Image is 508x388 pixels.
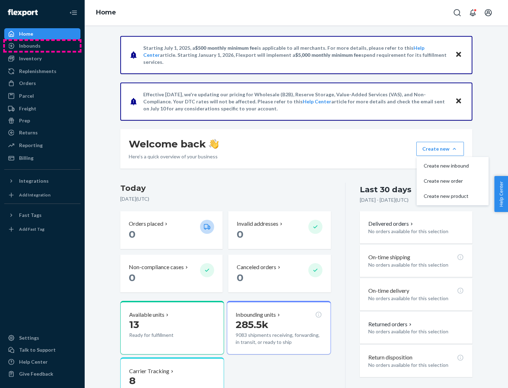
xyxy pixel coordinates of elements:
[4,332,80,344] a: Settings
[368,253,410,261] p: On-time shipping
[19,55,42,62] div: Inventory
[4,28,80,40] a: Home
[368,220,415,228] button: Delivered orders
[19,30,33,37] div: Home
[129,332,194,339] p: Ready for fulfillment
[19,92,34,99] div: Parcel
[129,375,135,387] span: 8
[19,68,56,75] div: Replenishments
[129,272,135,284] span: 0
[19,129,38,136] div: Returns
[19,42,41,49] div: Inbounds
[368,362,464,369] p: No orders available for this selection
[129,311,164,319] p: Available units
[4,115,80,126] a: Prep
[295,52,361,58] span: $5,000 monthly minimum fee
[129,263,184,271] p: Non-compliance cases
[466,6,480,20] button: Open notifications
[418,174,487,189] button: Create new order
[4,140,80,151] a: Reporting
[19,346,56,353] div: Talk to Support
[368,295,464,302] p: No orders available for this selection
[129,138,219,150] h1: Welcome back
[4,127,80,138] a: Returns
[143,44,448,66] p: Starting July 1, 2025, a is applicable to all merchants. For more details, please refer to this a...
[19,105,36,112] div: Freight
[19,177,49,184] div: Integrations
[120,183,331,194] h3: Today
[19,358,48,365] div: Help Center
[4,224,80,235] a: Add Fast Tag
[19,212,42,219] div: Fast Tags
[237,272,243,284] span: 0
[19,192,50,198] div: Add Integration
[4,368,80,380] button: Give Feedback
[454,96,463,107] button: Close
[4,40,80,51] a: Inbounds
[368,261,464,268] p: No orders available for this selection
[143,91,448,112] p: Effective [DATE], we're updating our pricing for Wholesale (B2B), Reserve Storage, Value-Added Se...
[4,90,80,102] a: Parcel
[424,178,469,183] span: Create new order
[228,255,331,292] button: Canceled orders 0
[418,158,487,174] button: Create new inbound
[4,152,80,164] a: Billing
[368,320,413,328] button: Returned orders
[120,255,223,292] button: Non-compliance cases 0
[19,142,43,149] div: Reporting
[96,8,116,16] a: Home
[424,163,469,168] span: Create new inbound
[19,154,34,162] div: Billing
[494,176,508,212] button: Help Center
[129,220,163,228] p: Orders placed
[360,196,409,204] p: [DATE] - [DATE] ( UTC )
[19,226,44,232] div: Add Fast Tag
[360,184,411,195] div: Last 30 days
[4,175,80,187] button: Integrations
[416,142,464,156] button: Create newCreate new inboundCreate new orderCreate new product
[120,195,331,202] p: [DATE] ( UTC )
[4,66,80,77] a: Replenishments
[19,117,30,124] div: Prep
[4,356,80,368] a: Help Center
[481,6,495,20] button: Open account menu
[19,370,53,377] div: Give Feedback
[4,53,80,64] a: Inventory
[368,287,409,295] p: On-time delivery
[120,301,224,354] button: Available units13Ready for fulfillment
[237,263,276,271] p: Canceled orders
[368,328,464,335] p: No orders available for this selection
[129,319,139,331] span: 13
[368,228,464,235] p: No orders available for this selection
[8,9,38,16] img: Flexport logo
[236,311,276,319] p: Inbounding units
[303,98,331,104] a: Help Center
[120,211,223,249] button: Orders placed 0
[66,6,80,20] button: Close Navigation
[209,139,219,149] img: hand-wave emoji
[227,301,331,354] button: Inbounding units285.5k9083 shipments receiving, forwarding, in transit, or ready to ship
[4,210,80,221] button: Fast Tags
[90,2,122,23] ol: breadcrumbs
[195,45,257,51] span: $500 monthly minimum fee
[368,353,412,362] p: Return disposition
[4,103,80,114] a: Freight
[4,78,80,89] a: Orders
[129,367,169,375] p: Carrier Tracking
[129,153,219,160] p: Here’s a quick overview of your business
[228,211,331,249] button: Invalid addresses 0
[450,6,464,20] button: Open Search Box
[19,334,39,341] div: Settings
[454,50,463,60] button: Close
[4,189,80,201] a: Add Integration
[237,220,278,228] p: Invalid addresses
[424,194,469,199] span: Create new product
[236,319,268,331] span: 285.5k
[4,344,80,356] a: Talk to Support
[129,228,135,240] span: 0
[237,228,243,240] span: 0
[236,332,322,346] p: 9083 shipments receiving, forwarding, in transit, or ready to ship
